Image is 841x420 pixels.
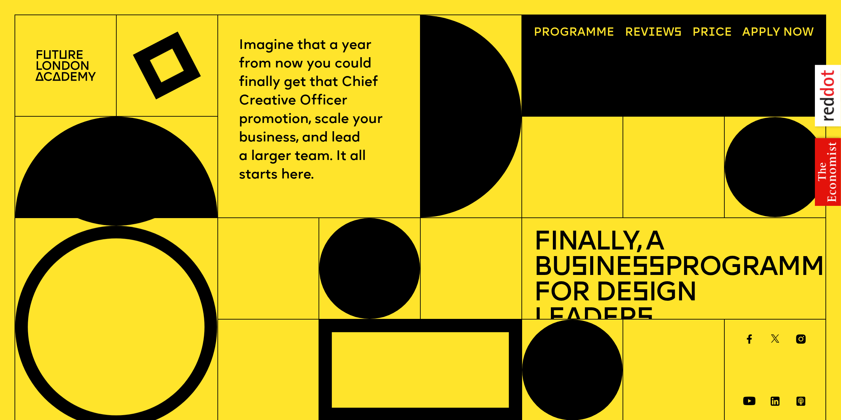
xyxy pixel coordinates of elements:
p: Imagine that a year from now you could finally get that Chief Creative Officer promotion, scale y... [239,36,399,184]
span: ss [631,255,665,282]
span: s [636,306,653,333]
a: Programme [528,21,620,44]
a: Price [686,21,738,44]
span: s [571,255,587,282]
h1: Finally, a Bu ine Programme for De ign Leader [534,230,814,332]
span: s [632,280,648,307]
span: A [742,27,750,39]
a: Reviews [619,21,687,44]
a: Apply now [737,21,820,44]
span: a [577,27,586,39]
